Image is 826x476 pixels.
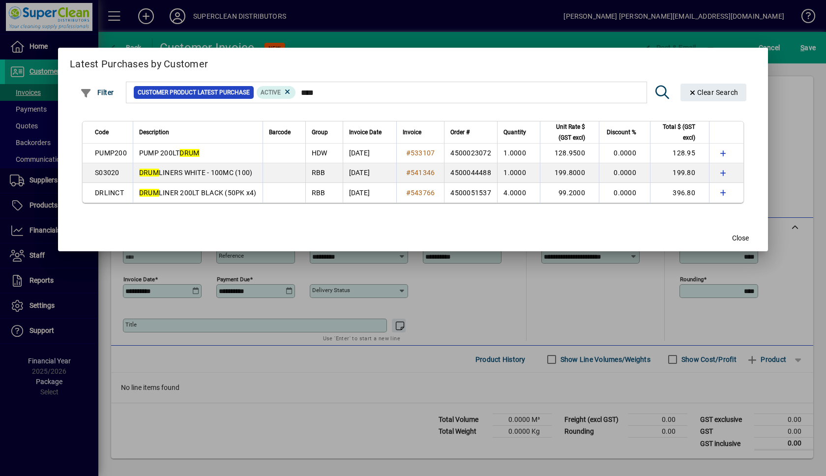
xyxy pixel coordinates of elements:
[444,183,497,203] td: 4500051537
[95,127,109,138] span: Code
[411,149,435,157] span: 533107
[503,127,535,138] div: Quantity
[139,127,169,138] span: Description
[343,144,396,163] td: [DATE]
[312,127,328,138] span: Group
[406,149,411,157] span: #
[656,121,704,143] div: Total $ (GST excl)
[312,189,325,197] span: RBB
[444,163,497,183] td: 4500044488
[650,183,709,203] td: 396.80
[139,189,257,197] span: LINER 200LT BLACK (50PK x4)
[80,89,114,96] span: Filter
[450,127,491,138] div: Order #
[599,144,650,163] td: 0.0000
[139,169,253,177] span: LINERS WHITE - 100MC (100)
[312,127,337,138] div: Group
[269,127,299,138] div: Barcode
[343,183,396,203] td: [DATE]
[540,144,599,163] td: 128.9500
[95,127,127,138] div: Code
[343,163,396,183] td: [DATE]
[497,163,540,183] td: 1.0000
[138,88,250,97] span: Customer Product Latest Purchase
[599,183,650,203] td: 0.0000
[411,169,435,177] span: 541346
[261,89,281,96] span: Active
[139,127,257,138] div: Description
[688,89,738,96] span: Clear Search
[95,169,119,177] span: S03020
[139,169,159,177] em: DRUM
[546,121,585,143] span: Unit Rate $ (GST excl)
[546,121,594,143] div: Unit Rate $ (GST excl)
[179,149,199,157] em: DRUM
[411,189,435,197] span: 543766
[58,48,768,76] h2: Latest Purchases by Customer
[540,163,599,183] td: 199.8000
[406,189,411,197] span: #
[312,149,327,157] span: HDW
[403,127,421,138] span: Invoice
[78,84,117,101] button: Filter
[497,144,540,163] td: 1.0000
[312,169,325,177] span: RBB
[406,169,411,177] span: #
[444,144,497,163] td: 4500023072
[95,149,127,157] span: PUMP200
[497,183,540,203] td: 4.0000
[139,149,200,157] span: PUMP 200LT
[450,127,470,138] span: Order #
[257,86,296,99] mat-chip: Product Activation Status: Active
[403,187,439,198] a: #543766
[540,183,599,203] td: 99.2000
[650,144,709,163] td: 128.95
[269,127,291,138] span: Barcode
[650,163,709,183] td: 199.80
[605,127,645,138] div: Discount %
[349,127,382,138] span: Invoice Date
[403,148,439,158] a: #533107
[732,233,749,243] span: Close
[349,127,390,138] div: Invoice Date
[680,84,746,101] button: Clear
[503,127,526,138] span: Quantity
[599,163,650,183] td: 0.0000
[403,127,439,138] div: Invoice
[607,127,636,138] span: Discount %
[656,121,695,143] span: Total $ (GST excl)
[403,167,439,178] a: #541346
[725,230,756,247] button: Close
[95,189,124,197] span: DRLINCT
[139,189,159,197] em: DRUM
